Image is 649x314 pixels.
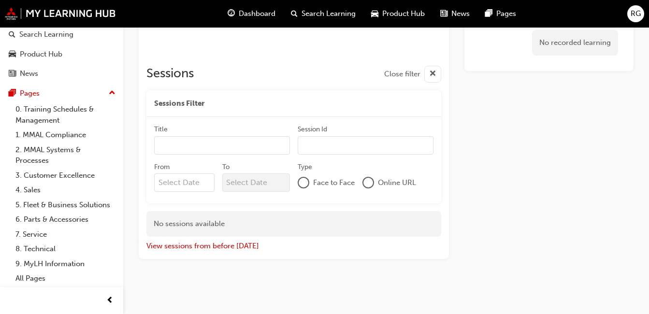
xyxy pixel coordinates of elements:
[298,125,327,134] div: Session Id
[378,177,416,188] span: Online URL
[12,168,119,183] a: 3. Customer Excellence
[4,45,119,63] a: Product Hub
[12,128,119,143] a: 1. MMAL Compliance
[382,8,425,19] span: Product Hub
[146,241,259,252] button: View sessions from before [DATE]
[146,66,194,83] h2: Sessions
[106,295,114,307] span: prev-icon
[9,50,16,59] span: car-icon
[154,98,204,109] span: Sessions Filter
[12,227,119,242] a: 7. Service
[384,66,441,83] button: Close filter
[154,162,170,172] div: From
[363,4,433,24] a: car-iconProduct Hub
[5,7,116,20] img: mmal
[12,143,119,168] a: 2. MMAL Systems & Processes
[291,8,298,20] span: search-icon
[485,8,492,20] span: pages-icon
[154,136,290,155] input: Title
[12,257,119,271] a: 9. MyLH Information
[12,212,119,227] a: 6. Parts & Accessories
[429,68,436,80] span: cross-icon
[4,26,119,43] a: Search Learning
[4,65,119,83] a: News
[4,85,119,102] button: Pages
[19,29,73,40] div: Search Learning
[302,8,356,19] span: Search Learning
[220,4,283,24] a: guage-iconDashboard
[12,271,119,286] a: All Pages
[532,30,618,56] div: No recorded learning
[12,102,119,128] a: 0. Training Schedules & Management
[154,125,168,134] div: Title
[222,173,290,192] input: To
[20,88,40,99] div: Pages
[109,87,115,100] span: up-icon
[9,70,16,78] span: news-icon
[154,173,215,192] input: From
[9,30,15,39] span: search-icon
[12,183,119,198] a: 4. Sales
[496,8,516,19] span: Pages
[433,4,477,24] a: news-iconNews
[384,69,420,80] span: Close filter
[239,8,275,19] span: Dashboard
[283,4,363,24] a: search-iconSearch Learning
[20,49,62,60] div: Product Hub
[12,198,119,213] a: 5. Fleet & Business Solutions
[451,8,470,19] span: News
[627,5,644,22] button: RG
[371,8,378,20] span: car-icon
[477,4,524,24] a: pages-iconPages
[440,8,447,20] span: news-icon
[9,89,16,98] span: pages-icon
[222,162,230,172] div: To
[228,8,235,20] span: guage-icon
[20,68,38,79] div: News
[631,8,641,19] span: RG
[298,136,433,155] input: Session Id
[146,211,441,237] div: No sessions available
[298,162,312,172] div: Type
[12,242,119,257] a: 8. Technical
[313,177,355,188] span: Face to Face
